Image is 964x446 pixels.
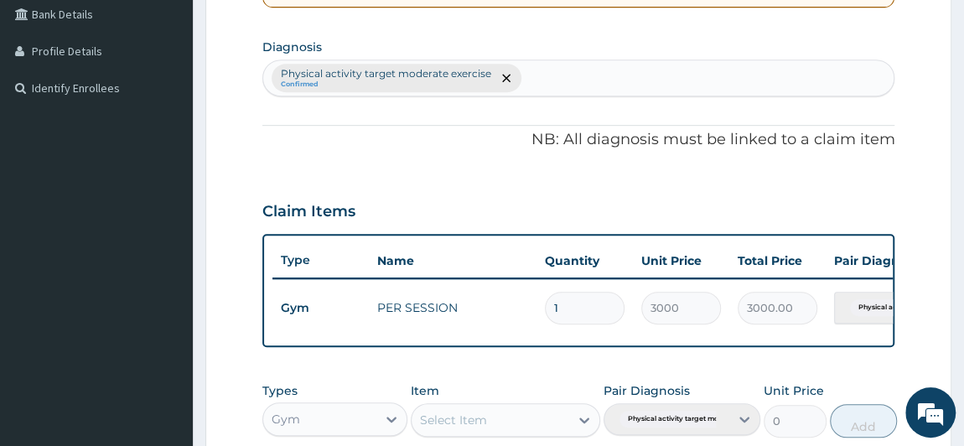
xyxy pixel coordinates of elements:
p: NB: All diagnosis must be linked to a claim item [262,129,895,151]
div: Select Item [420,412,487,428]
th: Type [272,245,369,276]
h3: Claim Items [262,203,355,221]
label: Item [411,382,439,399]
label: Types [262,384,298,398]
span: We're online! [97,122,231,292]
div: Chat with us now [87,94,282,116]
label: Diagnosis [262,39,322,55]
th: Quantity [536,244,633,277]
textarea: Type your message and hit 'Enter' [8,281,319,340]
th: Unit Price [633,244,729,277]
button: Add [830,404,897,438]
td: PER SESSION [369,291,536,324]
th: Total Price [729,244,826,277]
img: d_794563401_company_1708531726252_794563401 [31,84,68,126]
div: Minimize live chat window [275,8,315,49]
td: Gym [272,293,369,324]
th: Name [369,244,536,277]
label: Pair Diagnosis [604,382,690,399]
label: Unit Price [764,382,824,399]
div: Gym [272,411,300,428]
